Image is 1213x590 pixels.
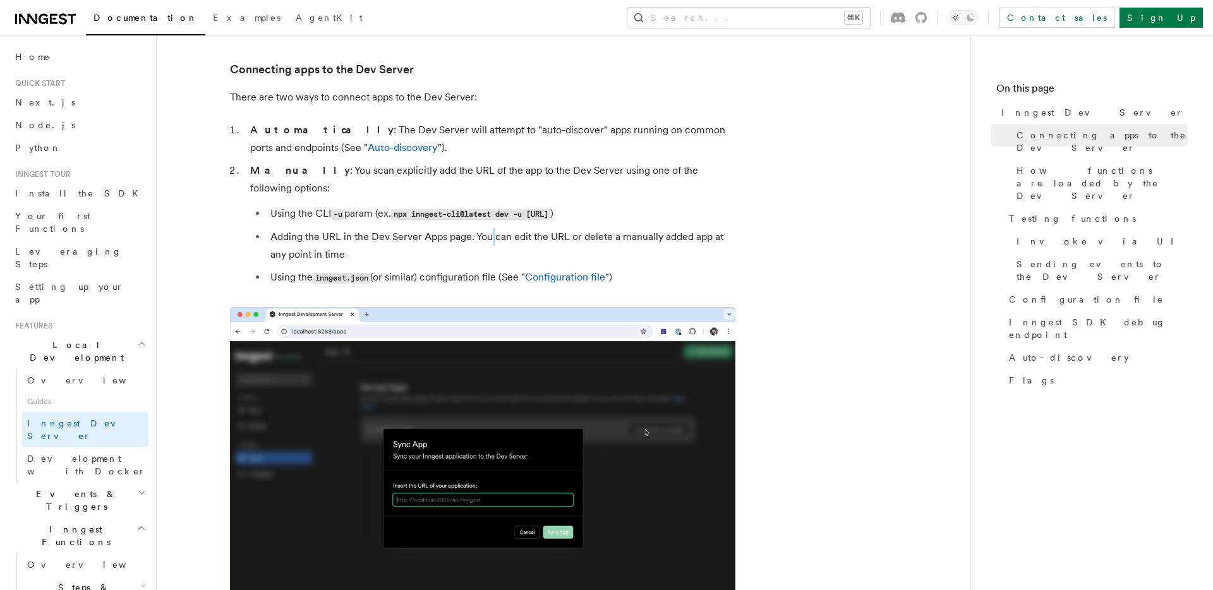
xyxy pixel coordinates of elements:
a: Examples [205,4,288,34]
li: Adding the URL in the Dev Server Apps page. You can edit the URL or delete a manually added app a... [267,228,735,263]
span: Leveraging Steps [15,246,122,269]
span: Inngest tour [10,169,71,179]
button: Local Development [10,334,148,369]
a: Next.js [10,91,148,114]
button: Inngest Functions [10,518,148,553]
a: Development with Docker [22,447,148,483]
span: How functions are loaded by the Dev Server [1017,164,1188,202]
span: Home [15,51,51,63]
a: Testing functions [1004,207,1188,230]
a: Auto-discovery [1004,346,1188,369]
span: Local Development [10,339,138,364]
a: Invoke via UI [1011,230,1188,253]
code: npx inngest-cli@latest dev -u [URL] [391,209,550,220]
button: Events & Triggers [10,483,148,518]
a: Overview [22,369,148,392]
a: Connecting apps to the Dev Server [1011,124,1188,159]
span: Inngest SDK debug endpoint [1009,316,1188,341]
a: Inngest SDK debug endpoint [1004,311,1188,346]
span: Overview [27,375,157,385]
span: Invoke via UI [1017,235,1185,248]
span: Python [15,143,61,153]
a: Your first Functions [10,205,148,240]
span: Events & Triggers [10,488,138,513]
span: Inngest Functions [10,523,136,548]
a: Sign Up [1119,8,1203,28]
span: Features [10,321,52,331]
span: Flags [1009,374,1054,387]
code: inngest.json [313,273,370,284]
span: Your first Functions [15,211,90,234]
span: Sending events to the Dev Server [1017,258,1188,283]
a: Leveraging Steps [10,240,148,275]
a: Contact sales [999,8,1114,28]
span: AgentKit [296,13,363,23]
a: Inngest Dev Server [22,412,148,447]
a: Configuration file [525,271,605,283]
span: Overview [27,560,157,570]
span: Install the SDK [15,188,146,198]
a: Node.js [10,114,148,136]
a: Home [10,45,148,68]
a: Connecting apps to the Dev Server [230,61,414,78]
span: Connecting apps to the Dev Server [1017,129,1188,154]
strong: Manually [250,164,350,176]
span: Examples [213,13,281,23]
a: Documentation [86,4,205,35]
span: Inngest Dev Server [27,418,135,441]
li: Using the CLI param (ex. ) [267,205,735,223]
a: Python [10,136,148,159]
kbd: ⌘K [845,11,862,24]
span: Development with Docker [27,454,146,476]
p: There are two ways to connect apps to the Dev Server: [230,88,735,106]
li: Using the (or similar) configuration file (See " ") [267,268,735,287]
button: Search...⌘K [627,8,870,28]
span: Next.js [15,97,75,107]
span: Inngest Dev Server [1001,106,1183,119]
li: : The Dev Server will attempt to "auto-discover" apps running on common ports and endpoints (See ... [246,121,735,157]
a: Install the SDK [10,182,148,205]
span: Setting up your app [15,282,124,304]
a: Inngest Dev Server [996,101,1188,124]
a: AgentKit [288,4,370,34]
span: Guides [22,392,148,412]
span: Documentation [94,13,198,23]
span: Quick start [10,78,65,88]
span: Testing functions [1009,212,1136,225]
a: How functions are loaded by the Dev Server [1011,159,1188,207]
a: Flags [1004,369,1188,392]
strong: Automatically [250,124,394,136]
div: Local Development [10,369,148,483]
span: Auto-discovery [1009,351,1129,364]
h4: On this page [996,81,1188,101]
a: Auto-discovery [368,141,438,154]
button: Toggle dark mode [948,10,978,25]
a: Configuration file [1004,288,1188,311]
a: Overview [22,553,148,576]
span: Node.js [15,120,75,130]
li: : You scan explicitly add the URL of the app to the Dev Server using one of the following options: [246,162,735,287]
span: Configuration file [1009,293,1164,306]
code: -u [331,209,344,220]
a: Setting up your app [10,275,148,311]
a: Sending events to the Dev Server [1011,253,1188,288]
